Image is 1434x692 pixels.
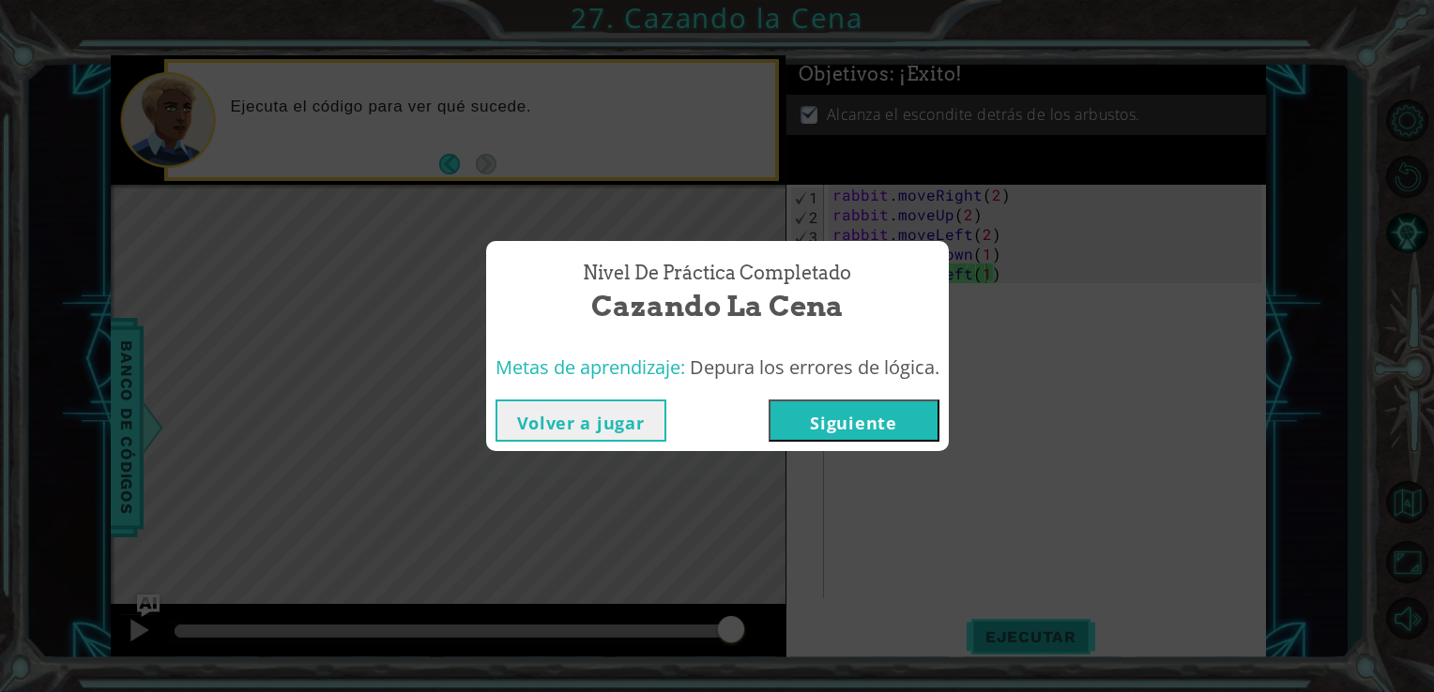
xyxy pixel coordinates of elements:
[496,354,685,380] span: Metas de aprendizaje:
[690,354,939,380] span: Depura los errores de lógica.
[591,286,844,326] span: Cazando la Cena
[496,399,666,442] button: Volver a jugar
[583,260,851,287] span: Nivel de práctica Completado
[769,399,939,442] button: Siguiente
